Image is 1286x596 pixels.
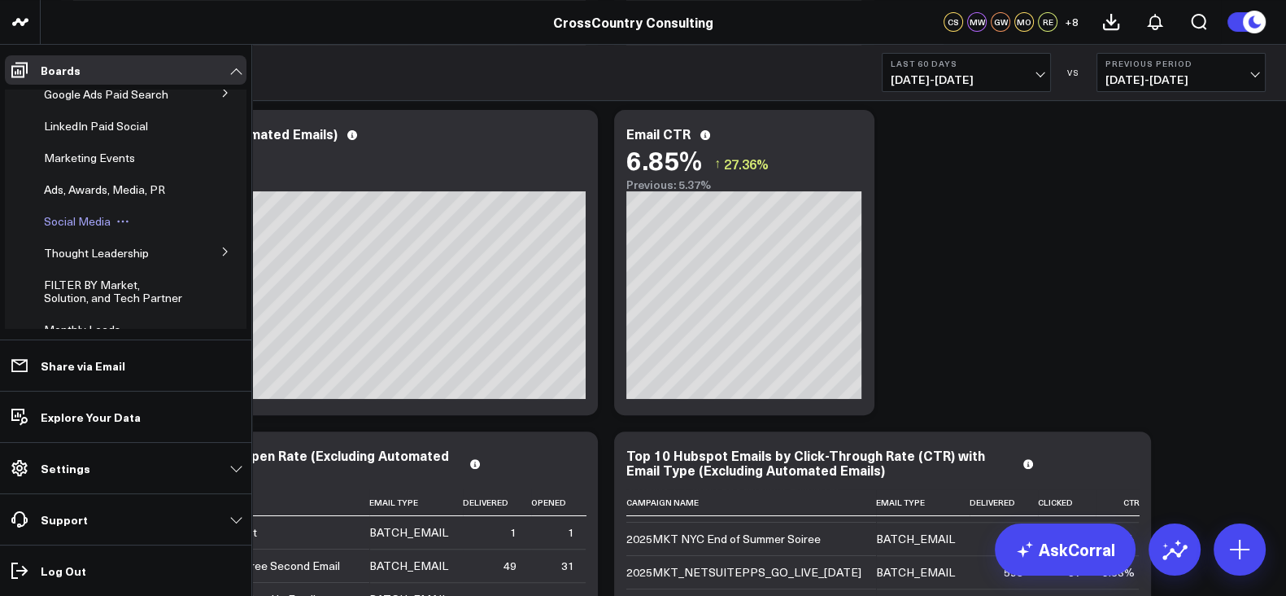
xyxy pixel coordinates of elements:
th: Campaign Name [626,489,876,516]
div: MO [1014,12,1034,32]
span: Thought Leadership [44,245,149,261]
span: FILTER BY Market, Solution, and Tech Partner [44,277,182,305]
span: Monthly Leads, Conferences, and Events report [44,322,174,363]
th: Clicked [1038,489,1096,516]
div: BATCH_EMAIL [876,564,955,581]
p: Boards [41,64,81,77]
span: [DATE] - [DATE] [1105,73,1257,86]
div: BATCH_EMAIL [369,524,448,541]
span: Google Ads Paid Search [44,86,168,102]
a: Thought Leadership [44,247,149,260]
span: 27.36% [724,155,769,173]
span: Social Media [44,213,111,229]
a: Marketing Events [44,151,135,164]
div: 2025MKT_NETSUITEPPS_GO_LIVE_[DATE] [626,564,861,581]
div: 6.85% [626,145,702,174]
div: MW [967,12,987,32]
div: 31 [561,558,574,574]
div: BATCH_EMAIL [876,531,955,547]
th: Email Type [369,489,463,516]
div: Previous: 170 [73,178,586,191]
th: Email Type [876,489,970,516]
p: Explore Your Data [41,410,141,423]
th: Ctr [1096,489,1149,516]
button: Previous Period[DATE]-[DATE] [1096,53,1266,92]
div: 2025MKT NYC End of Summer Soiree [626,531,821,547]
b: Previous Period [1105,59,1257,68]
span: [DATE] - [DATE] [891,73,1042,86]
button: Last 60 Days[DATE]-[DATE] [882,53,1051,92]
a: LinkedIn Paid Social [44,120,148,133]
button: +8 [1061,12,1081,32]
a: Log Out [5,556,246,585]
p: Support [41,513,88,526]
div: VS [1059,68,1088,77]
div: Top 10 Hubspot Emails by Click-Through Rate (CTR) with Email Type (Excluding Automated Emails) [626,448,1014,477]
th: Delivered [463,489,531,516]
span: + 8 [1065,16,1079,28]
a: AskCorral [995,524,1136,576]
p: Log Out [41,564,86,577]
a: CrossCountry Consulting [553,13,713,31]
th: Delivered [970,489,1038,516]
div: 1 [568,524,574,541]
a: Ads, Awards, Media, PR [44,183,165,196]
span: ↑ [714,153,721,174]
a: FILTER BY Market, Solution, and Tech Partner [44,278,183,305]
div: Previous: 5.37% [626,178,862,191]
a: Social Media [44,215,111,228]
div: RE [1038,12,1057,32]
a: Google Ads Paid Search [44,88,168,101]
div: BATCH_EMAIL [369,558,448,574]
div: Email CTR [626,126,691,141]
div: CS [944,12,963,32]
div: Top 10 Hubspot Emails by Open Rate (Excluding Automated Emails) [73,448,460,477]
span: Marketing Events [44,150,135,165]
span: Ads, Awards, Media, PR [44,182,165,197]
span: LinkedIn Paid Social [44,118,148,134]
b: Last 60 Days [891,59,1042,68]
a: Monthly Leads, Conferences, and Events report [44,323,184,362]
p: Settings [41,462,90,475]
th: Opened [531,489,589,516]
div: 49 [504,558,517,574]
div: 1 [510,524,517,541]
p: Share via Email [41,359,125,372]
div: GW [991,12,1010,32]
